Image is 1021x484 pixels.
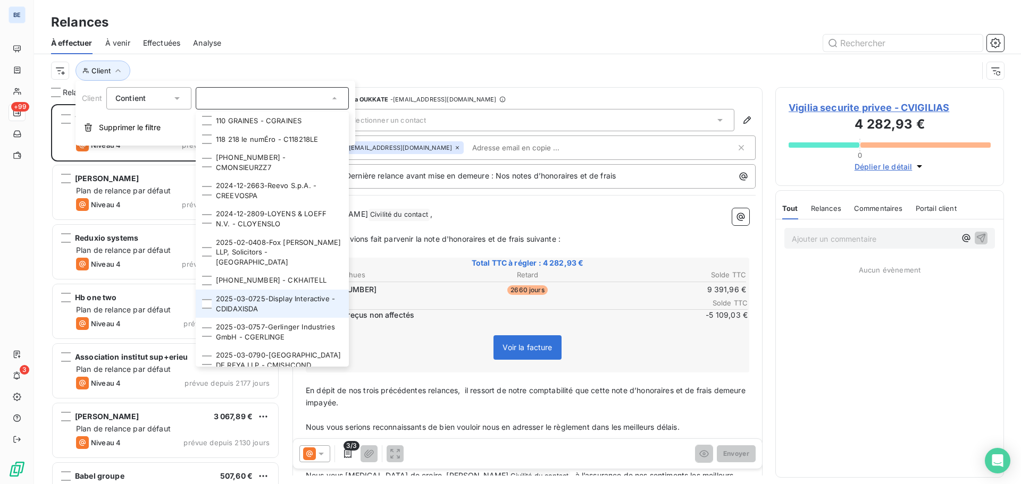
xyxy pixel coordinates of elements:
span: Client [91,66,111,75]
span: Supprimer le filtre [99,122,161,133]
button: Déplier le détail [851,160,928,173]
span: Plan de relance par défaut [76,305,171,314]
div: Open Intercom Messenger [985,448,1010,473]
button: Supprimer le filtre [76,116,355,139]
span: [PERSON_NAME] [75,174,139,183]
span: Vigilia securite privee - CVIGILIAS [789,100,991,115]
li: 2025-03-0725-Display Interactive - CDIDAXISDA [196,290,349,318]
li: 2025-02-0408-Fox [PERSON_NAME] LLP, Solicitors - [GEOGRAPHIC_DATA] [196,233,349,271]
span: , [430,209,432,218]
span: prévue depuis 2185 jours [183,319,270,328]
span: Portail client [916,204,957,213]
span: Solde TTC [684,299,748,307]
span: +99 [11,102,29,112]
span: Niveau 4 [91,319,121,328]
li: [PHONE_NUMBER] - CMONSIEURZZ7 [196,148,349,176]
span: Niveau 4 [91,379,121,387]
span: Babel groupe [75,471,124,480]
span: Total TTC à régler : 4 282,93 € [307,258,748,268]
li: 2025-03-0790-[GEOGRAPHIC_DATA] DE REYA LLP - CMISHCOND [196,346,349,374]
span: Commentaires [854,204,903,213]
span: prévue depuis 2345 jours [182,260,270,268]
th: Factures échues [308,269,454,281]
span: Relances [811,204,841,213]
input: Adresse email en copie ... [468,140,591,156]
div: BE [9,6,26,23]
span: Civilité du contact [369,209,430,221]
span: Nous vous [MEDICAL_DATA] de croire, [PERSON_NAME] [306,471,508,480]
li: 110 GRAINES - CGRAINES [196,112,349,130]
span: Dernière relance avant mise en demeure : Nos notes d’honoraires et de frais [346,171,616,180]
span: À venir [105,38,130,48]
span: [PERSON_NAME] [75,412,139,421]
span: Houda OUKKATE [339,96,388,103]
span: - [EMAIL_ADDRESS][DOMAIN_NAME] [390,96,496,103]
span: Sélectionner un contact [346,116,426,124]
span: En dépit de nos trois précédentes relances, il ressort de notre comptabilité que cette note d’hon... [306,386,748,407]
img: Logo LeanPay [9,461,26,478]
span: Niveau 4 [91,260,121,268]
span: Effectuées [143,38,181,48]
li: 2025-03-0757-Gerlinger Industries GmbH - CGERLINGE [196,318,349,346]
span: Plan de relance par défaut [76,424,171,433]
span: Plan de relance par défaut [76,245,171,254]
span: Hb one two [75,293,117,302]
input: Rechercher [823,35,983,52]
span: [EMAIL_ADDRESS][DOMAIN_NAME] [349,145,452,151]
li: 2024-12-2809-LOYENS & LOEFF N.V. - CLOYENSLO [196,205,349,233]
span: Paiements reçus non affectés [307,310,682,320]
span: 2660 jours [507,285,548,295]
th: Retard [455,269,600,281]
li: [PHONE_NUMBER] - CKHAITELL [196,271,349,290]
span: Déplier le détail [855,161,913,172]
span: Client [82,94,102,103]
span: Autre [307,299,684,307]
span: Nous vous serions reconnaissants de bien vouloir nous en adresser le règlement dans les meilleurs... [306,422,680,431]
span: Nous vous avions fait parvenir la note d'honoraires et de frais suivante : [306,234,560,243]
span: prévue depuis 2366 jours [182,200,270,209]
span: Vigilia securite privee [75,114,155,123]
span: prévue depuis 2177 jours [185,379,270,387]
span: Plan de relance par défaut [76,186,171,195]
span: [PERSON_NAME] [306,209,368,218]
span: -5 109,03 € [684,310,748,320]
span: prévue depuis 2130 jours [183,438,270,447]
button: Client [76,61,130,81]
span: 507,60 € [220,471,253,480]
span: Reduxio systems [75,233,138,242]
span: Association institut sup+erieu [75,352,188,361]
span: 0 [858,151,862,159]
th: Solde TTC [601,269,747,281]
span: Aucun évènement [859,266,920,274]
h3: Relances [51,13,108,32]
span: Analyse [193,38,221,48]
span: Civilité du contact [509,470,570,482]
button: Envoyer [717,445,756,462]
span: À effectuer [51,38,93,48]
span: Voir la facture [503,343,552,352]
span: Niveau 4 [91,200,121,209]
span: Plan de relance par défaut [76,364,171,373]
span: Niveau 4 [91,438,121,447]
span: , à l’assurance de nos sentiments les meilleurs. [571,471,735,480]
h3: 4 282,93 € [789,115,991,136]
li: 2024-12-2663-Reevo S.p.A. - CREEVOSPA [196,176,349,205]
span: 3 067,89 € [214,412,253,421]
div: grid [51,104,280,484]
td: 9 391,96 € [601,284,747,295]
li: 118 218 le numÉro - C118218LE [196,130,349,149]
span: 3 [20,365,29,375]
span: 3/3 [344,441,359,451]
span: Contient [115,94,146,103]
span: Tout [782,204,798,213]
span: Relances [63,87,95,98]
